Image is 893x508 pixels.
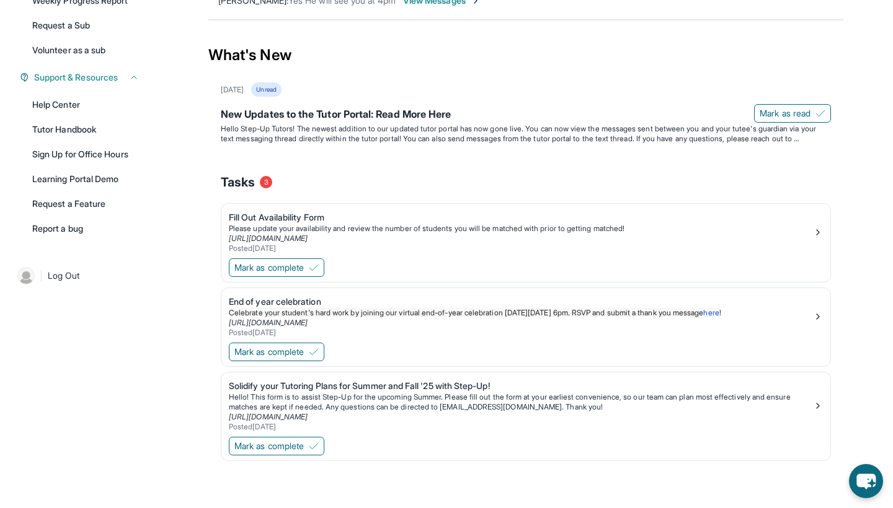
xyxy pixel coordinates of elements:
img: Mark as complete [309,347,319,357]
p: Hello Step-Up Tutors! The newest addition to our updated tutor portal has now gone live. You can ... [221,124,831,144]
a: Fill Out Availability FormPlease update your availability and review the number of students you w... [221,204,830,256]
a: [URL][DOMAIN_NAME] [229,318,308,327]
img: Mark as read [815,108,825,118]
p: ! [229,308,813,318]
button: Mark as read [754,104,831,123]
img: Mark as complete [309,441,319,451]
div: End of year celebration [229,296,813,308]
span: Mark as complete [234,261,304,274]
a: Solidify your Tutoring Plans for Summer and Fall '25 with Step-Up!Hello! This form is to assist S... [221,372,830,434]
a: Learning Portal Demo [25,168,146,190]
img: user-img [17,267,35,284]
div: Posted [DATE] [229,328,813,338]
div: [DATE] [221,85,244,95]
button: chat-button [849,464,883,498]
img: Mark as complete [309,263,319,273]
a: Report a bug [25,217,146,240]
a: [URL][DOMAIN_NAME] [229,234,308,243]
div: Please update your availability and review the number of students you will be matched with prior ... [229,224,813,234]
div: Unread [251,82,281,97]
a: [URL][DOMAIN_NAME] [229,412,308,421]
a: Request a Feature [25,193,146,215]
button: Support & Resources [29,71,139,84]
div: Posted [DATE] [229,422,813,432]
button: Mark as complete [229,437,324,455]
a: End of year celebrationCelebrate your student's hard work by joining our virtual end-of-year cele... [221,288,830,340]
span: | [40,268,43,283]
span: Mark as complete [234,440,304,452]
a: Sign Up for Office Hours [25,143,146,165]
span: Support & Resources [34,71,118,84]
div: Solidify your Tutoring Plans for Summer and Fall '25 with Step-Up! [229,380,813,392]
a: Help Center [25,94,146,116]
button: Mark as complete [229,258,324,277]
span: Mark as complete [234,346,304,358]
a: Tutor Handbook [25,118,146,141]
span: Log Out [48,269,80,282]
div: Posted [DATE] [229,243,813,253]
button: Mark as complete [229,343,324,361]
div: New Updates to the Tutor Portal: Read More Here [221,107,831,124]
a: Volunteer as a sub [25,39,146,61]
p: Hello! This form is to assist Step-Up for the upcoming Summer. Please fill out the form at your e... [229,392,813,412]
span: Celebrate your student's hard work by joining our virtual end-of-year celebration [DATE][DATE] 6p... [229,308,703,317]
span: 3 [260,176,272,188]
a: Request a Sub [25,14,146,37]
div: What's New [208,28,843,82]
span: Mark as read [760,107,811,120]
a: |Log Out [12,262,146,289]
span: Tasks [221,173,255,191]
a: here [703,308,719,317]
div: Fill Out Availability Form [229,211,813,224]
